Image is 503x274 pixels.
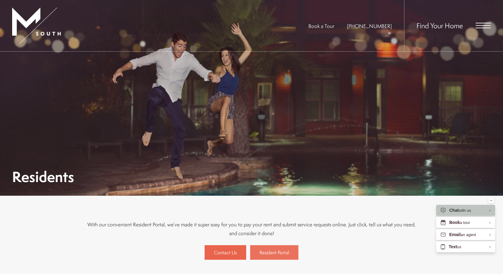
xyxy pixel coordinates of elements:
p: With our convenient Resident Portal, we’ve made it super easy for you to pay your rent and submit... [85,220,419,238]
a: Book a Tour [308,22,334,29]
a: Find Your Home [416,21,463,30]
h1: Residents [12,170,74,184]
img: MSouth [12,8,61,44]
a: Contact Us [205,245,246,260]
button: Open Menu [476,23,491,28]
a: Call Us at 813-570-8014 [347,22,392,29]
a: Resident Portal [250,245,298,260]
span: Contact Us [214,249,237,256]
span: [PHONE_NUMBER] [347,22,392,29]
span: Resident Portal [260,249,289,256]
